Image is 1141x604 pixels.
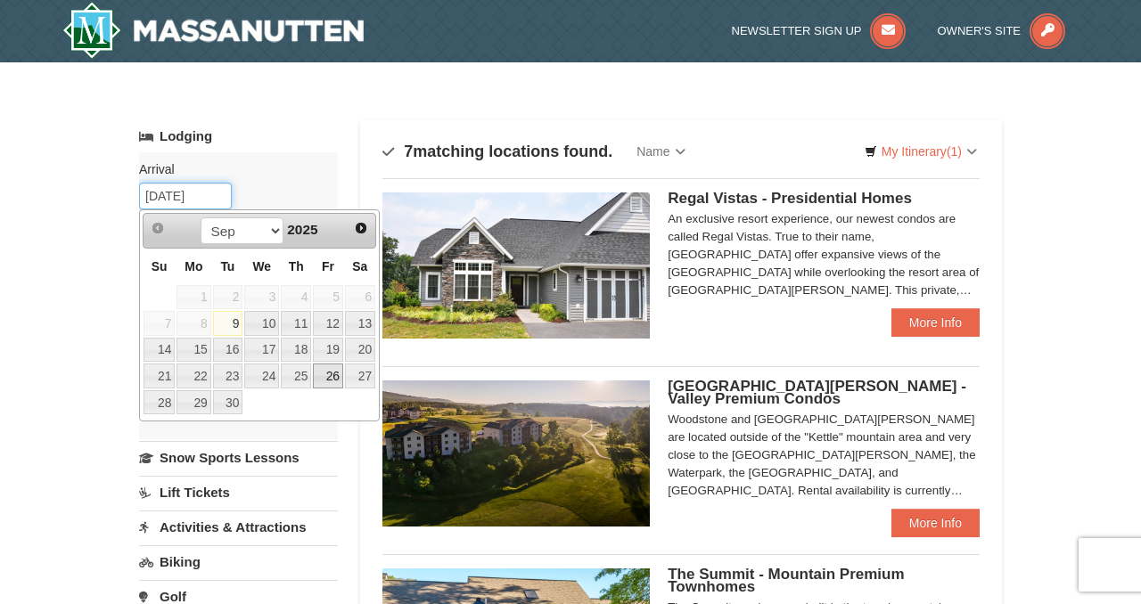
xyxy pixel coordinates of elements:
[313,285,343,310] span: 5
[176,363,210,388] a: 22
[668,566,904,595] span: The Summit - Mountain Premium Townhomes
[281,311,311,336] a: 11
[62,2,364,59] a: Massanutten Resort
[853,138,989,165] a: My Itinerary(1)
[281,338,311,363] a: 18
[891,308,980,337] a: More Info
[404,143,413,160] span: 7
[213,311,243,336] a: 9
[213,338,243,363] a: 16
[345,285,375,310] span: 6
[144,338,175,363] a: 14
[185,259,202,273] span: Monday
[668,378,966,407] span: [GEOGRAPHIC_DATA][PERSON_NAME] - Valley Premium Condos
[244,338,279,363] a: 17
[176,390,210,415] a: 29
[144,311,175,336] span: 7
[152,259,168,273] span: Sunday
[139,510,338,543] a: Activities & Attractions
[220,259,234,273] span: Tuesday
[349,216,373,241] a: Next
[176,338,210,363] a: 15
[891,509,980,537] a: More Info
[139,476,338,509] a: Lift Tickets
[313,311,343,336] a: 12
[281,363,311,388] a: 25
[144,390,175,415] a: 28
[289,259,304,273] span: Thursday
[354,221,368,235] span: Next
[382,380,650,526] img: 19219041-4-ec11c166.jpg
[313,363,343,388] a: 26
[244,311,279,336] a: 10
[938,24,1022,37] span: Owner's Site
[139,120,338,152] a: Lodging
[313,338,343,363] a: 19
[252,259,271,273] span: Wednesday
[947,144,962,159] span: (1)
[382,143,612,160] h4: matching locations found.
[281,285,311,310] span: 4
[62,2,364,59] img: Massanutten Resort Logo
[345,363,375,388] a: 27
[145,216,170,241] a: Prev
[244,285,279,310] span: 3
[213,285,243,310] span: 2
[322,259,334,273] span: Friday
[668,210,980,299] div: An exclusive resort experience, our newest condos are called Regal Vistas. True to their name, [G...
[213,363,243,388] a: 23
[151,221,165,235] span: Prev
[352,259,367,273] span: Saturday
[668,190,912,207] span: Regal Vistas - Presidential Homes
[732,24,907,37] a: Newsletter Sign Up
[668,411,980,500] div: Woodstone and [GEOGRAPHIC_DATA][PERSON_NAME] are located outside of the "Kettle" mountain area an...
[213,390,243,415] a: 30
[732,24,862,37] span: Newsletter Sign Up
[382,192,650,339] img: 19218991-1-902409a9.jpg
[139,441,338,474] a: Snow Sports Lessons
[139,160,324,178] label: Arrival
[176,311,210,336] span: 8
[244,363,279,388] a: 24
[623,134,698,169] a: Name
[287,222,317,237] span: 2025
[938,24,1066,37] a: Owner's Site
[176,285,210,310] span: 1
[139,545,338,578] a: Biking
[345,338,375,363] a: 20
[345,311,375,336] a: 13
[144,363,175,388] a: 21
